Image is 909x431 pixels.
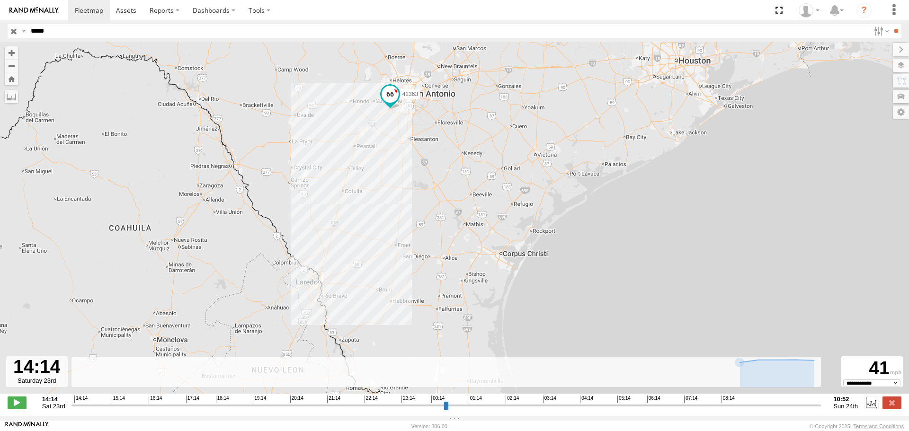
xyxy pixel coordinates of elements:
[253,396,266,403] span: 19:14
[20,24,27,38] label: Search Query
[854,423,904,429] a: Terms and Conditions
[5,72,18,85] button: Zoom Home
[431,396,445,403] span: 00:14
[856,3,872,18] i: ?
[290,396,303,403] span: 20:14
[722,396,735,403] span: 08:14
[402,90,418,97] span: 42363
[5,422,49,431] a: Visit our Website
[5,59,18,72] button: Zoom out
[810,423,904,429] div: © Copyright 2025 -
[9,7,59,14] img: rand-logo.svg
[401,396,415,403] span: 23:14
[647,396,660,403] span: 06:14
[112,396,125,403] span: 15:14
[149,396,162,403] span: 16:14
[795,3,823,18] div: Caseta Laredo TX
[42,396,65,403] strong: 14:14
[543,396,556,403] span: 03:14
[74,396,88,403] span: 14:14
[684,396,697,403] span: 07:14
[42,403,65,410] span: Sat 23rd Aug 2025
[882,396,901,409] label: Close
[8,396,27,409] label: Play/Stop
[186,396,199,403] span: 17:14
[327,396,340,403] span: 21:14
[843,358,901,379] div: 41
[5,90,18,103] label: Measure
[5,46,18,59] button: Zoom in
[617,396,631,403] span: 05:14
[216,396,229,403] span: 18:14
[833,403,858,410] span: Sun 24th Aug 2025
[506,396,519,403] span: 02:14
[411,423,447,429] div: Version: 306.00
[365,396,378,403] span: 22:14
[580,396,593,403] span: 04:14
[469,396,482,403] span: 01:14
[833,396,858,403] strong: 10:52
[893,106,909,119] label: Map Settings
[870,24,891,38] label: Search Filter Options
